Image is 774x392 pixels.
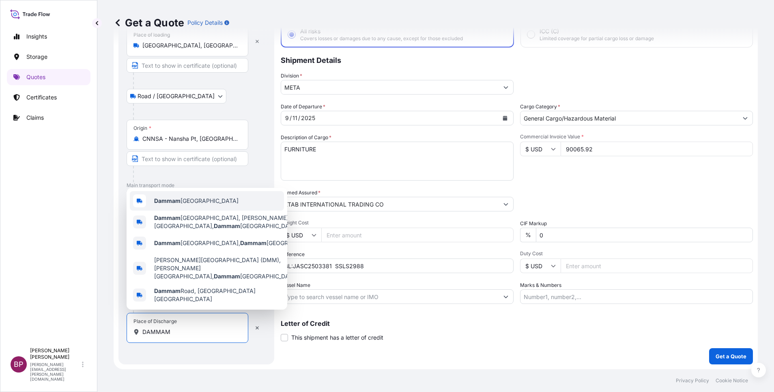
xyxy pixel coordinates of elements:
p: Get a Quote [114,16,184,29]
input: Type amount [561,142,753,156]
label: Cargo Category [520,103,560,111]
b: Dammam [154,197,181,204]
input: Text to appear on certificate [127,58,248,73]
label: Marks & Numbers [520,281,561,289]
b: Dammam [154,214,181,221]
button: Show suggestions [499,197,513,211]
label: Named Assured [281,189,320,197]
input: Enter amount [561,258,753,273]
b: Dammam [154,239,181,246]
button: Select transport [127,89,226,103]
label: Division [281,72,302,80]
span: Commercial Invoice Value [520,134,753,140]
input: Full name [281,197,499,211]
label: Vessel Name [281,281,310,289]
input: Enter percentage [536,228,753,242]
p: Policy Details [187,19,223,27]
div: day, [292,113,298,123]
input: Type to search division [281,80,499,95]
b: Dammam [154,287,181,294]
button: Calendar [499,112,512,125]
span: BP [14,360,24,368]
p: Privacy Policy [676,377,709,384]
input: Enter amount [321,228,514,242]
b: Dammam [214,273,240,280]
span: Road, [GEOGRAPHIC_DATA] [GEOGRAPHIC_DATA] [154,287,281,303]
span: Duty Cost [520,250,753,257]
div: % [520,228,536,242]
span: Road / [GEOGRAPHIC_DATA] [138,92,215,100]
span: Freight Cost [281,220,514,226]
p: Main transport mode [127,182,266,189]
span: [PERSON_NAME][GEOGRAPHIC_DATA] (DMM), [PERSON_NAME][GEOGRAPHIC_DATA], [GEOGRAPHIC_DATA] [154,256,298,280]
p: [PERSON_NAME] [PERSON_NAME] [30,347,80,360]
p: Letter of Credit [281,320,753,327]
input: Text to appear on certificate [127,151,248,166]
b: Dammam [240,239,267,246]
p: Quotes [26,73,45,81]
span: [GEOGRAPHIC_DATA], [GEOGRAPHIC_DATA] [154,239,325,247]
input: Place of Discharge [142,328,238,336]
p: Shipment Details [281,47,753,72]
p: Claims [26,114,44,122]
p: [PERSON_NAME][EMAIL_ADDRESS][PERSON_NAME][DOMAIN_NAME] [30,362,80,381]
label: CIF Markup [520,220,547,228]
input: Place of loading [142,41,238,50]
button: Show suggestions [738,111,752,125]
p: Storage [26,53,47,61]
input: Origin [142,135,238,143]
div: Show suggestions [127,188,287,310]
button: Show suggestions [499,289,513,304]
span: [GEOGRAPHIC_DATA], [PERSON_NAME][GEOGRAPHIC_DATA], [GEOGRAPHIC_DATA] [154,214,298,230]
p: Certificates [26,93,57,101]
b: Dammam [214,222,240,229]
span: [GEOGRAPHIC_DATA] [154,197,239,205]
input: Your internal reference [281,258,514,273]
div: Place of Discharge [133,318,177,325]
div: year, [300,113,316,123]
input: Type to search vessel name or IMO [281,289,499,304]
input: Select a commodity type [520,111,738,125]
button: Show suggestions [499,80,513,95]
p: Get a Quote [716,352,746,360]
div: month, [284,113,290,123]
div: Origin [133,125,151,131]
label: Description of Cargo [281,134,331,142]
p: Cookie Notice [716,377,748,384]
div: / [290,113,292,123]
input: Number1, number2,... [520,289,753,304]
label: Reference [281,250,305,258]
span: Date of Departure [281,103,325,111]
p: Insights [26,32,47,41]
span: This shipment has a letter of credit [291,334,383,342]
div: / [298,113,300,123]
